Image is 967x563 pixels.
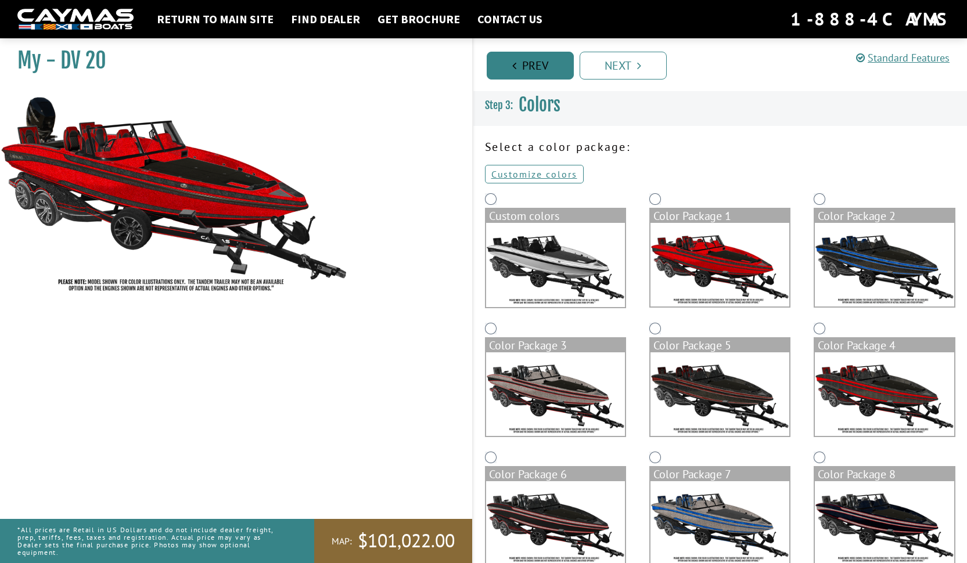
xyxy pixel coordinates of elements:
div: Color Package 8 [815,467,954,481]
div: 1-888-4CAYMAS [790,6,950,32]
div: Color Package 3 [486,338,625,352]
a: Next [580,52,667,80]
div: Color Package 7 [650,467,789,481]
div: Color Package 2 [815,209,954,223]
a: Prev [487,52,574,80]
img: color_package_384.png [486,352,625,436]
img: color_package_382.png [650,223,789,306]
img: white-logo-c9c8dbefe5ff5ceceb0f0178aa75bf4bb51f6bca0971e226c86eb53dfe498488.png [17,9,134,30]
span: MAP: [332,535,352,547]
a: Standard Features [856,51,950,64]
div: Custom colors [486,209,625,223]
a: Contact Us [472,12,548,27]
span: $101,022.00 [358,529,455,553]
div: Color Package 4 [815,338,954,352]
img: color_package_385.png [650,352,789,436]
div: Color Package 1 [650,209,789,223]
a: Return to main site [151,12,279,27]
img: color_package_383.png [815,223,954,306]
img: DV22-Base-Layer.png [486,223,625,307]
a: Find Dealer [285,12,366,27]
p: *All prices are Retail in US Dollars and do not include dealer freight, prep, tariffs, fees, taxe... [17,520,288,562]
a: Customize colors [485,165,584,183]
div: Color Package 5 [650,338,789,352]
a: Get Brochure [372,12,466,27]
p: Select a color package: [485,138,956,156]
img: color_package_386.png [815,352,954,436]
a: MAP:$101,022.00 [314,519,472,563]
h1: My - DV 20 [17,48,443,74]
div: Color Package 6 [486,467,625,481]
